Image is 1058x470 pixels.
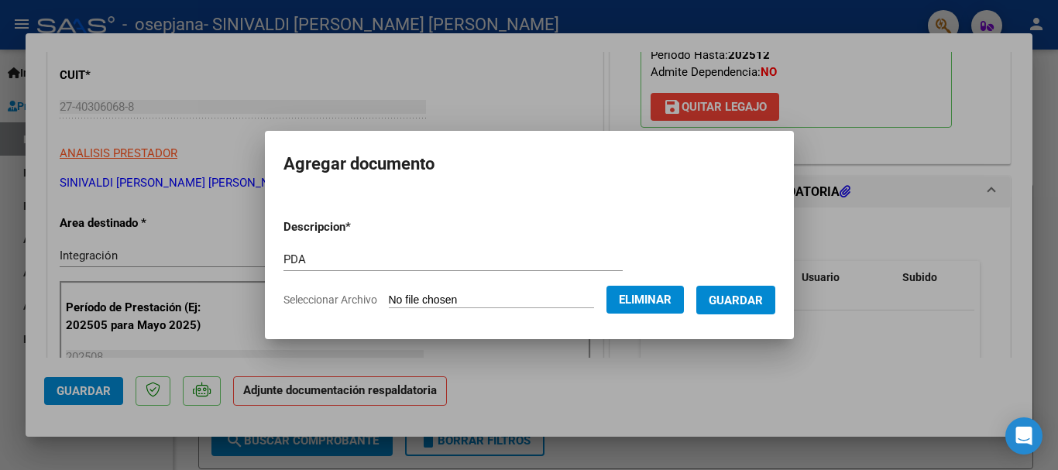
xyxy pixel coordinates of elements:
p: Descripcion [283,218,431,236]
span: Guardar [709,293,763,307]
div: Open Intercom Messenger [1005,417,1043,455]
button: Eliminar [606,286,684,314]
span: Seleccionar Archivo [283,293,377,306]
span: Eliminar [619,293,672,307]
button: Guardar [696,286,775,314]
h2: Agregar documento [283,149,775,179]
